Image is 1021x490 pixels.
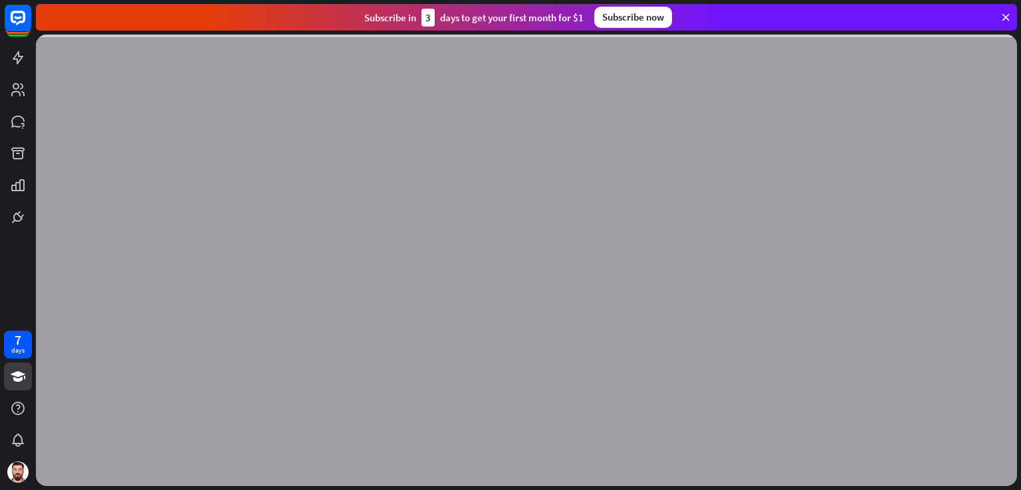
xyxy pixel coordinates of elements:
div: 7 [15,334,21,346]
div: days [11,346,25,355]
div: Subscribe in days to get your first month for $1 [364,9,584,27]
div: Subscribe now [594,7,672,28]
div: 3 [421,9,435,27]
a: 7 days [4,331,32,359]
